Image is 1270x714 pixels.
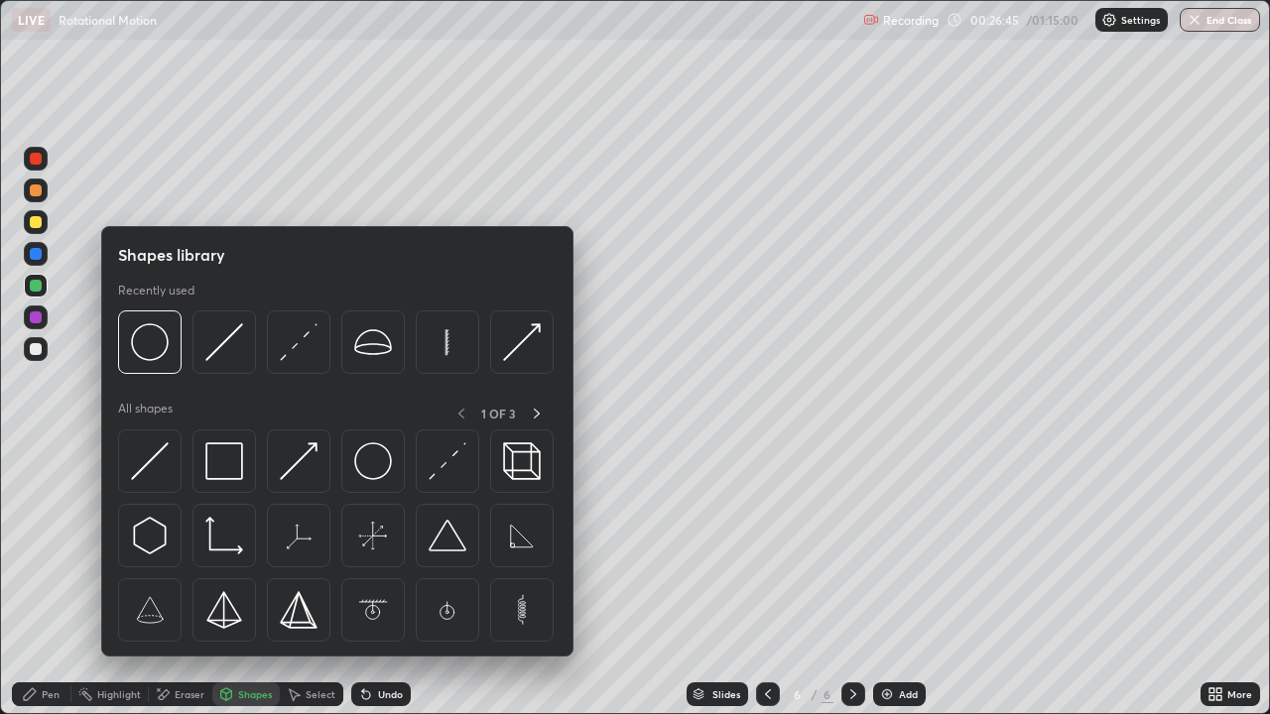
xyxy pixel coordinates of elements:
[118,243,225,267] h5: Shapes library
[429,323,466,361] img: svg+xml;charset=utf-8,%3Csvg%20xmlns%3D%22http%3A%2F%2Fwww.w3.org%2F2000%2Fsvg%22%20width%3D%2265...
[1187,12,1203,28] img: end-class-cross
[280,442,317,480] img: svg+xml;charset=utf-8,%3Csvg%20xmlns%3D%22http%3A%2F%2Fwww.w3.org%2F2000%2Fsvg%22%20width%3D%2230...
[205,442,243,480] img: svg+xml;charset=utf-8,%3Csvg%20xmlns%3D%22http%3A%2F%2Fwww.w3.org%2F2000%2Fsvg%22%20width%3D%2234...
[883,13,939,28] p: Recording
[118,283,194,298] p: Recently used
[354,323,392,361] img: svg+xml;charset=utf-8,%3Csvg%20xmlns%3D%22http%3A%2F%2Fwww.w3.org%2F2000%2Fsvg%22%20width%3D%2238...
[1227,689,1252,699] div: More
[238,689,272,699] div: Shapes
[1121,15,1160,25] p: Settings
[503,442,541,480] img: svg+xml;charset=utf-8,%3Csvg%20xmlns%3D%22http%3A%2F%2Fwww.w3.org%2F2000%2Fsvg%22%20width%3D%2235...
[822,685,833,703] div: 6
[354,442,392,480] img: svg+xml;charset=utf-8,%3Csvg%20xmlns%3D%22http%3A%2F%2Fwww.w3.org%2F2000%2Fsvg%22%20width%3D%2236...
[131,591,169,629] img: svg+xml;charset=utf-8,%3Csvg%20xmlns%3D%22http%3A%2F%2Fwww.w3.org%2F2000%2Fsvg%22%20width%3D%2265...
[429,591,466,629] img: svg+xml;charset=utf-8,%3Csvg%20xmlns%3D%22http%3A%2F%2Fwww.w3.org%2F2000%2Fsvg%22%20width%3D%2265...
[879,686,895,702] img: add-slide-button
[354,517,392,554] img: svg+xml;charset=utf-8,%3Csvg%20xmlns%3D%22http%3A%2F%2Fwww.w3.org%2F2000%2Fsvg%22%20width%3D%2265...
[42,689,60,699] div: Pen
[429,442,466,480] img: svg+xml;charset=utf-8,%3Csvg%20xmlns%3D%22http%3A%2F%2Fwww.w3.org%2F2000%2Fsvg%22%20width%3D%2230...
[175,689,204,699] div: Eraser
[503,323,541,361] img: svg+xml;charset=utf-8,%3Csvg%20xmlns%3D%22http%3A%2F%2Fwww.w3.org%2F2000%2Fsvg%22%20width%3D%2230...
[131,517,169,554] img: svg+xml;charset=utf-8,%3Csvg%20xmlns%3D%22http%3A%2F%2Fwww.w3.org%2F2000%2Fsvg%22%20width%3D%2230...
[503,517,541,554] img: svg+xml;charset=utf-8,%3Csvg%20xmlns%3D%22http%3A%2F%2Fwww.w3.org%2F2000%2Fsvg%22%20width%3D%2265...
[131,323,169,361] img: svg+xml;charset=utf-8,%3Csvg%20xmlns%3D%22http%3A%2F%2Fwww.w3.org%2F2000%2Fsvg%22%20width%3D%2236...
[205,591,243,629] img: svg+xml;charset=utf-8,%3Csvg%20xmlns%3D%22http%3A%2F%2Fwww.w3.org%2F2000%2Fsvg%22%20width%3D%2234...
[205,517,243,554] img: svg+xml;charset=utf-8,%3Csvg%20xmlns%3D%22http%3A%2F%2Fwww.w3.org%2F2000%2Fsvg%22%20width%3D%2233...
[812,688,818,700] div: /
[118,401,173,425] p: All shapes
[712,689,740,699] div: Slides
[429,517,466,554] img: svg+xml;charset=utf-8,%3Csvg%20xmlns%3D%22http%3A%2F%2Fwww.w3.org%2F2000%2Fsvg%22%20width%3D%2238...
[131,442,169,480] img: svg+xml;charset=utf-8,%3Csvg%20xmlns%3D%22http%3A%2F%2Fwww.w3.org%2F2000%2Fsvg%22%20width%3D%2230...
[1101,12,1117,28] img: class-settings-icons
[280,323,317,361] img: svg+xml;charset=utf-8,%3Csvg%20xmlns%3D%22http%3A%2F%2Fwww.w3.org%2F2000%2Fsvg%22%20width%3D%2230...
[306,689,335,699] div: Select
[378,689,403,699] div: Undo
[899,689,918,699] div: Add
[18,12,45,28] p: LIVE
[503,591,541,629] img: svg+xml;charset=utf-8,%3Csvg%20xmlns%3D%22http%3A%2F%2Fwww.w3.org%2F2000%2Fsvg%22%20width%3D%2265...
[354,591,392,629] img: svg+xml;charset=utf-8,%3Csvg%20xmlns%3D%22http%3A%2F%2Fwww.w3.org%2F2000%2Fsvg%22%20width%3D%2265...
[280,591,317,629] img: svg+xml;charset=utf-8,%3Csvg%20xmlns%3D%22http%3A%2F%2Fwww.w3.org%2F2000%2Fsvg%22%20width%3D%2234...
[205,323,243,361] img: svg+xml;charset=utf-8,%3Csvg%20xmlns%3D%22http%3A%2F%2Fwww.w3.org%2F2000%2Fsvg%22%20width%3D%2230...
[481,406,516,421] p: 1 OF 3
[863,12,879,28] img: recording.375f2c34.svg
[1180,8,1260,32] button: End Class
[280,517,317,554] img: svg+xml;charset=utf-8,%3Csvg%20xmlns%3D%22http%3A%2F%2Fwww.w3.org%2F2000%2Fsvg%22%20width%3D%2265...
[97,689,141,699] div: Highlight
[788,688,808,700] div: 6
[59,12,157,28] p: Rotational Motion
